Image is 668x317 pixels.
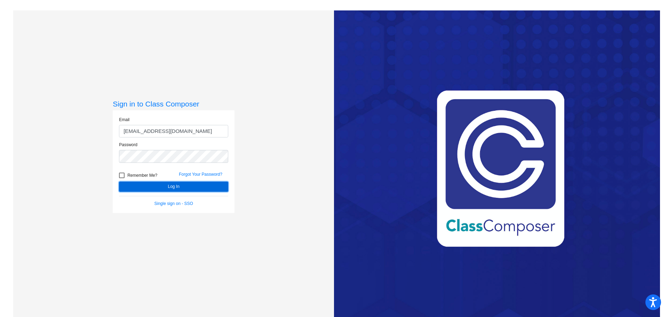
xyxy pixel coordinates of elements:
[119,182,228,192] button: Log In
[119,117,129,123] label: Email
[154,201,193,206] a: Single sign on - SSO
[113,100,234,108] h3: Sign in to Class Composer
[119,142,137,148] label: Password
[179,172,222,177] a: Forgot Your Password?
[127,171,157,180] span: Remember Me?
